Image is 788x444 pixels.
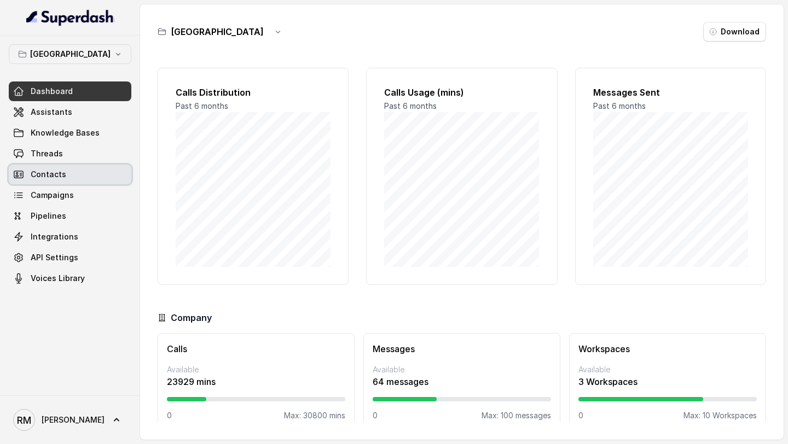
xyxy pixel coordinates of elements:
a: Threads [9,144,131,163]
a: [PERSON_NAME] [9,405,131,435]
a: Assistants [9,102,131,122]
span: Dashboard [31,86,73,97]
p: Max: 100 messages [482,410,551,421]
h2: Messages Sent [593,86,748,99]
h3: Workspaces [578,342,757,355]
p: Available [373,364,551,375]
p: [GEOGRAPHIC_DATA] [30,48,111,61]
p: Available [167,364,345,375]
text: RM [17,414,31,426]
h2: Calls Usage (mins) [384,86,539,99]
h3: [GEOGRAPHIC_DATA] [171,25,264,38]
span: Pipelines [31,211,66,221]
span: Past 6 months [176,101,228,110]
h3: Company [171,311,212,324]
a: API Settings [9,248,131,267]
span: [PERSON_NAME] [42,414,105,425]
span: Past 6 months [593,101,646,110]
span: Integrations [31,231,78,242]
span: API Settings [31,252,78,263]
h2: Calls Distribution [176,86,331,99]
a: Voices Library [9,268,131,288]
span: Past 6 months [384,101,437,110]
a: Dashboard [9,81,131,101]
a: Campaigns [9,185,131,205]
a: Pipelines [9,206,131,226]
p: 0 [373,410,378,421]
span: Voices Library [31,273,85,284]
p: Available [578,364,757,375]
span: Campaigns [31,190,74,201]
img: light.svg [26,9,114,26]
span: Assistants [31,107,72,118]
span: Contacts [31,169,66,180]
p: Max: 10 Workspaces [683,410,757,421]
span: Threads [31,148,63,159]
h3: Messages [373,342,551,355]
h3: Calls [167,342,345,355]
a: Knowledge Bases [9,123,131,143]
a: Integrations [9,227,131,247]
p: 23929 mins [167,375,345,388]
a: Contacts [9,165,131,184]
span: Knowledge Bases [31,127,100,138]
p: 64 messages [373,375,551,388]
p: 3 Workspaces [578,375,757,388]
p: 0 [578,410,583,421]
p: Max: 30800 mins [284,410,345,421]
button: Download [703,22,766,42]
p: 0 [167,410,172,421]
button: [GEOGRAPHIC_DATA] [9,44,131,64]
